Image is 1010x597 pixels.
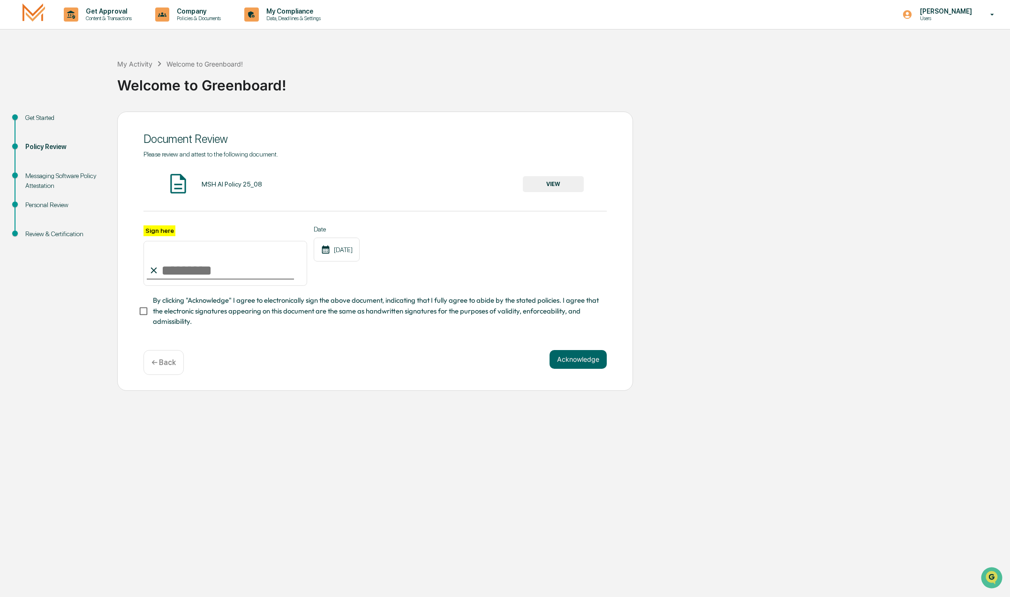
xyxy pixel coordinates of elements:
span: Attestations [77,118,116,127]
label: Sign here [143,225,175,236]
div: Welcome to Greenboard! [117,69,1005,94]
img: 1746055101610-c473b297-6a78-478c-a979-82029cc54cd1 [9,71,26,88]
div: 🖐️ [9,119,17,126]
div: We're available if you need us! [32,81,119,88]
span: Pylon [93,158,113,165]
button: Start new chat [159,74,171,85]
a: 🗄️Attestations [64,114,120,131]
span: Data Lookup [19,135,59,145]
div: 🔎 [9,136,17,144]
p: [PERSON_NAME] [912,7,977,15]
p: Policies & Documents [169,15,226,22]
p: Company [169,7,226,15]
img: logo [23,3,45,25]
span: By clicking "Acknowledge" I agree to electronically sign the above document, indicating that I fu... [153,295,599,327]
p: My Compliance [259,7,325,15]
span: Please review and attest to the following document. [143,150,278,158]
a: 🔎Data Lookup [6,132,63,149]
div: [DATE] [314,238,360,261]
button: Acknowledge [550,350,607,369]
div: Start new chat [32,71,154,81]
p: ← Back [151,358,176,367]
div: Messaging Software Policy Attestation [25,171,102,191]
div: Document Review [143,132,607,146]
label: Date [314,225,360,233]
iframe: Open customer support [980,566,1005,591]
div: Personal Review [25,200,102,210]
p: How can we help? [9,19,171,34]
span: Preclearance [19,118,60,127]
div: Welcome to Greenboard! [166,60,243,68]
div: Get Started [25,113,102,123]
a: Powered byPylon [66,158,113,165]
button: VIEW [523,176,584,192]
img: Document Icon [166,172,190,195]
div: MSH AI Policy 25_08 [202,180,262,188]
p: Content & Transactions [78,15,136,22]
p: Users [912,15,977,22]
div: Policy Review [25,142,102,152]
div: Review & Certification [25,229,102,239]
div: My Activity [117,60,152,68]
div: 🗄️ [68,119,75,126]
p: Get Approval [78,7,136,15]
a: 🖐️Preclearance [6,114,64,131]
p: Data, Deadlines & Settings [259,15,325,22]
